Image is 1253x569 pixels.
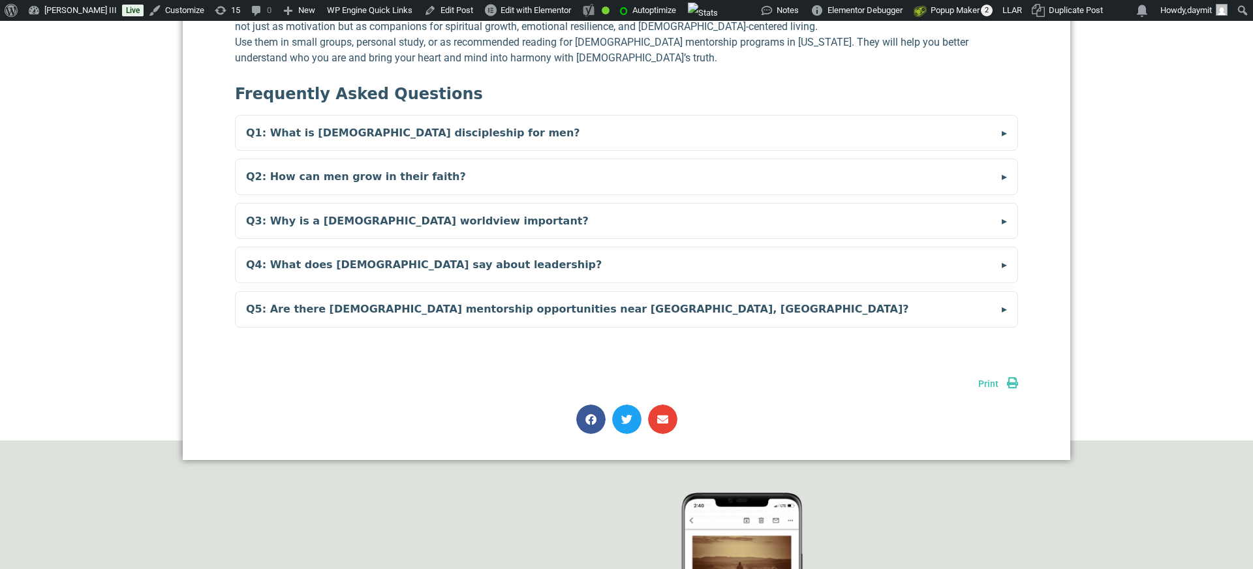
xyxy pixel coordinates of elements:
div: Good [602,7,610,14]
img: Views over 48 hours. Click for more Jetpack Stats. [688,3,718,23]
summary: Q1: What is [DEMOGRAPHIC_DATA] discipleship for men? [236,115,1017,151]
span: daymit [1187,5,1212,15]
div: Share on facebook [576,405,606,434]
p: Each of these books provides valuable insights on character, leadership, discipline, and purpose—... [235,3,1018,66]
summary: Q5: Are there [DEMOGRAPHIC_DATA] mentorship opportunities near [GEOGRAPHIC_DATA], [GEOGRAPHIC_DATA]? [236,292,1017,327]
h2: Frequently Asked Questions [235,82,1018,106]
a: Print [978,378,1018,389]
div: Share on twitter [612,405,642,434]
a: Live [122,5,144,16]
span: Print [978,378,998,389]
div: Share on email [648,405,677,434]
summary: Q4: What does [DEMOGRAPHIC_DATA] say about leadership? [236,247,1017,283]
span: Edit with Elementor [501,5,571,15]
span: 2 [981,5,993,16]
summary: Q2: How can men grow in their faith? [236,159,1017,194]
summary: Q3: Why is a [DEMOGRAPHIC_DATA] worldview important? [236,204,1017,239]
